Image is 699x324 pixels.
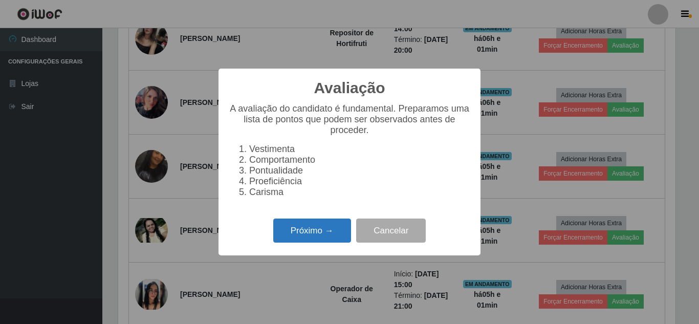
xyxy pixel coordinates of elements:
p: A avaliação do candidato é fundamental. Preparamos uma lista de pontos que podem ser observados a... [229,103,470,136]
button: Cancelar [356,219,426,243]
li: Comportamento [249,155,470,165]
li: Proeficiência [249,176,470,187]
li: Pontualidade [249,165,470,176]
li: Vestimenta [249,144,470,155]
button: Próximo → [273,219,351,243]
h2: Avaliação [314,79,385,97]
li: Carisma [249,187,470,198]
